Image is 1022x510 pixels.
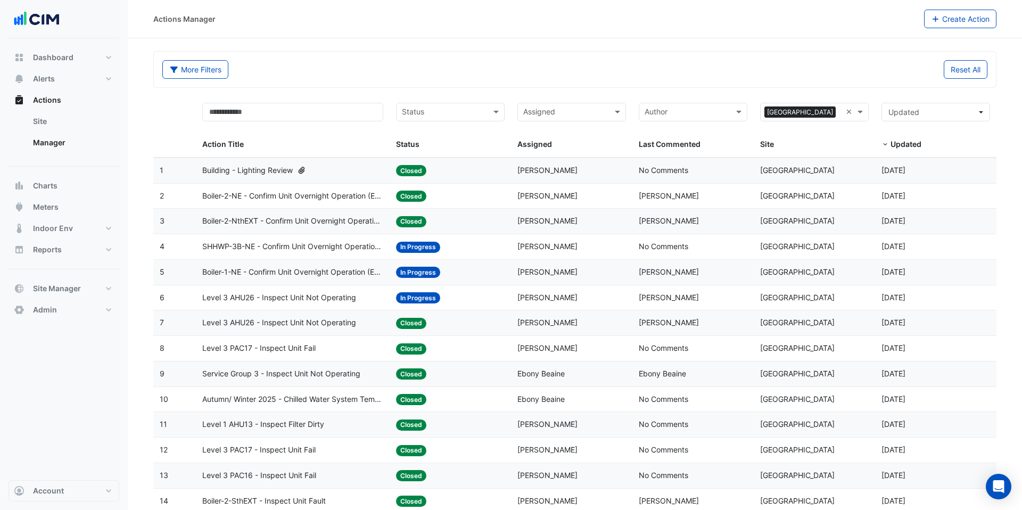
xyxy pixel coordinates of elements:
span: 2025-06-12T10:32:25.151 [881,419,905,429]
span: Assigned [517,139,552,149]
span: Level 1 AHU13 - Inspect Filter Dirty [202,418,324,431]
span: Status [396,139,419,149]
span: [PERSON_NAME] [517,343,578,352]
span: 9 [160,369,164,378]
button: Site Manager [9,278,119,299]
span: Account [33,486,64,496]
span: 2025-07-24T11:52:44.519 [881,242,905,251]
span: Level 3 PAC17 - Inspect Unit Fail [202,342,316,355]
span: [GEOGRAPHIC_DATA] [760,394,835,404]
span: Closed [396,368,426,380]
span: Closed [396,191,426,202]
span: No Comments [639,471,688,480]
span: Alerts [33,73,55,84]
span: Level 3 PAC16 - Inspect Unit Fail [202,470,316,482]
img: Company Logo [13,9,61,30]
span: [PERSON_NAME] [639,267,699,276]
span: 2025-06-12T10:31:33.026 [881,496,905,505]
app-icon: Alerts [14,73,24,84]
span: Level 3 PAC17 - Inspect Unit Fail [202,444,316,456]
span: 2025-07-25T12:10:02.516 [881,216,905,225]
span: Closed [396,165,426,176]
app-icon: Dashboard [14,52,24,63]
span: Charts [33,180,57,191]
span: Actions [33,95,61,105]
span: [GEOGRAPHIC_DATA] [760,471,835,480]
button: Charts [9,175,119,196]
span: Closed [396,318,426,329]
span: Dashboard [33,52,73,63]
span: 2025-06-12T10:31:55.681 [881,471,905,480]
span: [PERSON_NAME] [639,318,699,327]
app-icon: Site Manager [14,283,24,294]
span: Level 3 AHU26 - Inspect Unit Not Operating [202,292,356,304]
div: Actions [9,111,119,158]
a: Manager [24,132,119,153]
span: [PERSON_NAME] [517,318,578,327]
button: Alerts [9,68,119,89]
span: No Comments [639,343,688,352]
span: 2025-07-11T11:16:08.736 [881,343,905,352]
span: Closed [396,470,426,481]
span: [GEOGRAPHIC_DATA] [760,216,835,225]
span: 2025-07-21T16:01:40.192 [881,267,905,276]
span: [PERSON_NAME] [517,166,578,175]
span: [GEOGRAPHIC_DATA] [760,445,835,454]
span: Updated [888,108,919,117]
span: Closed [396,343,426,355]
span: [PERSON_NAME] [517,419,578,429]
span: Closed [396,496,426,507]
span: No Comments [639,394,688,404]
span: [GEOGRAPHIC_DATA] [760,318,835,327]
span: Boiler-2-NE - Confirm Unit Overnight Operation (Energy Waste) [202,190,384,202]
span: Admin [33,305,57,315]
span: No Comments [639,242,688,251]
span: Autumn/ Winter 2025 - Chilled Water System Temp Reset [BEEP] [202,393,384,406]
span: Site [760,139,774,149]
span: [GEOGRAPHIC_DATA] [764,106,836,118]
span: 2025-07-03T10:31:40.255 [881,369,905,378]
span: 2025-07-12T16:05:58.220 [881,293,905,302]
span: 2025-06-16T09:47:01.959 [881,394,905,404]
span: Action Title [202,139,244,149]
a: Site [24,111,119,132]
app-icon: Charts [14,180,24,191]
span: Site Manager [33,283,81,294]
button: Updated [881,103,990,121]
span: No Comments [639,166,688,175]
span: Level 3 AHU26 - Inspect Unit Not Operating [202,317,356,329]
span: [PERSON_NAME] [517,471,578,480]
span: Ebony Beaine [639,369,686,378]
span: Boiler-2-SthEXT - Inspect Unit Fault [202,495,326,507]
span: 4 [160,242,164,251]
button: Create Action [924,10,997,28]
span: [GEOGRAPHIC_DATA] [760,343,835,352]
span: Boiler-2-NthEXT - Confirm Unit Overnight Operation (Energy Waste) [202,215,384,227]
span: Closed [396,419,426,431]
button: More Filters [162,60,228,79]
span: Closed [396,445,426,456]
span: Ebony Beaine [517,369,565,378]
app-icon: Admin [14,305,24,315]
span: Last Commented [639,139,700,149]
span: Closed [396,394,426,405]
button: Actions [9,89,119,111]
span: Clear [846,106,855,118]
span: Service Group 3 - Inspect Unit Not Operating [202,368,360,380]
span: In Progress [396,267,440,278]
span: 14 [160,496,168,505]
span: 3 [160,216,164,225]
span: [PERSON_NAME] [517,445,578,454]
span: [PERSON_NAME] [639,191,699,200]
span: [PERSON_NAME] [517,293,578,302]
span: [GEOGRAPHIC_DATA] [760,496,835,505]
span: [PERSON_NAME] [517,216,578,225]
span: 13 [160,471,168,480]
span: [GEOGRAPHIC_DATA] [760,419,835,429]
span: 7 [160,318,164,327]
span: Updated [891,139,921,149]
span: Indoor Env [33,223,73,234]
span: 5 [160,267,164,276]
button: Account [9,480,119,501]
span: 8 [160,343,164,352]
